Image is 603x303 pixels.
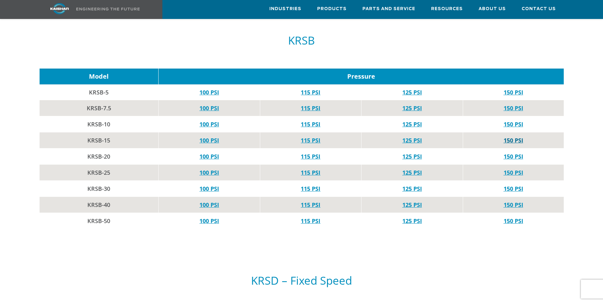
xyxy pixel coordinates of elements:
span: Products [317,5,347,13]
a: 125 PSI [402,88,422,96]
a: 100 PSI [199,169,219,176]
td: Pressure [159,69,564,84]
a: 100 PSI [199,136,219,144]
a: 115 PSI [301,169,320,176]
a: Contact Us [522,0,556,17]
a: 125 PSI [402,185,422,192]
a: 100 PSI [199,104,219,112]
a: 150 PSI [504,185,523,192]
a: 150 PSI [504,169,523,176]
a: Industries [269,0,301,17]
span: Parts and Service [362,5,415,13]
a: 150 PSI [504,88,523,96]
td: KRSB-20 [40,148,159,165]
a: 115 PSI [301,136,320,144]
a: 100 PSI [199,153,219,160]
a: 115 PSI [301,217,320,225]
td: KRSB-30 [40,181,159,197]
a: Parts and Service [362,0,415,17]
a: Resources [431,0,463,17]
a: 115 PSI [301,185,320,192]
span: About Us [479,5,506,13]
a: 150 PSI [504,136,523,144]
a: 100 PSI [199,217,219,225]
a: 125 PSI [402,136,422,144]
td: KRSB-7.5 [40,100,159,116]
span: Resources [431,5,463,13]
td: KRSB-25 [40,165,159,181]
a: 150 PSI [504,120,523,128]
span: Contact Us [522,5,556,13]
td: Model [40,69,159,84]
a: 150 PSI [504,153,523,160]
a: 115 PSI [301,201,320,209]
a: 115 PSI [301,88,320,96]
a: 115 PSI [301,153,320,160]
a: 115 PSI [301,120,320,128]
a: 100 PSI [199,120,219,128]
a: 125 PSI [402,201,422,209]
td: KRSB-40 [40,197,159,213]
a: 115 PSI [301,104,320,112]
h5: KRSD – Fixed Speed [40,275,564,287]
a: 150 PSI [504,217,523,225]
a: 125 PSI [402,169,422,176]
a: 125 PSI [402,104,422,112]
a: 100 PSI [199,201,219,209]
a: 125 PSI [402,120,422,128]
span: Industries [269,5,301,13]
a: 125 PSI [402,153,422,160]
img: Engineering the future [76,8,140,10]
a: About Us [479,0,506,17]
td: KRSB-10 [40,116,159,132]
td: KRSB-5 [40,84,159,100]
td: KRSB-15 [40,132,159,148]
a: Products [317,0,347,17]
a: 100 PSI [199,88,219,96]
a: 100 PSI [199,185,219,192]
h5: KRSB [40,34,564,46]
td: KRSB-50 [40,213,159,229]
img: kaishan logo [36,3,83,14]
a: 150 PSI [504,104,523,112]
a: 150 PSI [504,201,523,209]
a: 125 PSI [402,217,422,225]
